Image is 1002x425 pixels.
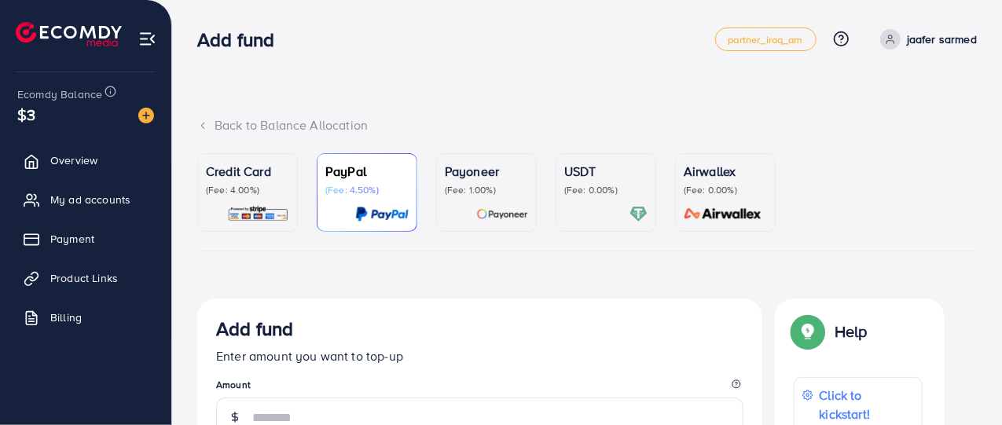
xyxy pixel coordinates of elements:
[476,205,528,223] img: card
[216,317,293,340] h3: Add fund
[50,310,82,325] span: Billing
[729,35,803,45] span: partner_iraq_am
[445,162,528,181] p: Payoneer
[197,28,287,51] h3: Add fund
[12,262,160,294] a: Product Links
[50,270,118,286] span: Product Links
[355,205,409,223] img: card
[12,302,160,333] a: Billing
[50,231,94,247] span: Payment
[564,184,648,196] p: (Fee: 0.00%)
[12,223,160,255] a: Payment
[227,205,289,223] img: card
[206,184,289,196] p: (Fee: 4.00%)
[820,386,914,423] p: Click to kickstart!
[216,378,743,398] legend: Amount
[138,108,154,123] img: image
[16,22,122,46] img: logo
[12,184,160,215] a: My ad accounts
[684,184,767,196] p: (Fee: 0.00%)
[684,162,767,181] p: Airwallex
[138,30,156,48] img: menu
[50,192,130,207] span: My ad accounts
[17,103,35,126] span: $3
[935,354,990,413] iframe: Chat
[794,317,822,346] img: Popup guide
[907,30,977,49] p: jaafer sarmed
[445,184,528,196] p: (Fee: 1.00%)
[679,205,767,223] img: card
[835,322,868,341] p: Help
[715,27,817,51] a: partner_iraq_am
[874,29,977,49] a: jaafer sarmed
[325,184,409,196] p: (Fee: 4.50%)
[50,152,97,168] span: Overview
[12,145,160,176] a: Overview
[206,162,289,181] p: Credit Card
[216,346,743,365] p: Enter amount you want to top-up
[564,162,648,181] p: USDT
[17,86,102,102] span: Ecomdy Balance
[325,162,409,181] p: PayPal
[197,116,977,134] div: Back to Balance Allocation
[629,205,648,223] img: card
